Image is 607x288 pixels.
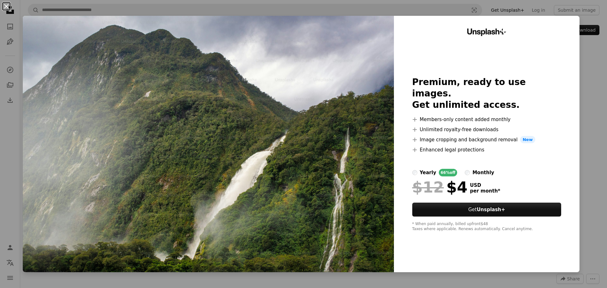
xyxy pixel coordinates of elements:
[477,207,505,212] strong: Unsplash+
[412,126,561,133] li: Unlimited royalty-free downloads
[412,136,561,144] li: Image cropping and background removal
[420,169,436,176] div: yearly
[470,182,500,188] span: USD
[412,116,561,123] li: Members-only content added monthly
[465,170,470,175] input: monthly
[520,136,535,144] span: New
[412,222,561,232] div: * When paid annually, billed upfront $48 Taxes where applicable. Renews automatically. Cancel any...
[412,170,417,175] input: yearly66%off
[412,146,561,154] li: Enhanced legal protections
[470,188,500,194] span: per month *
[412,203,561,217] button: GetUnsplash+
[472,169,494,176] div: monthly
[412,179,468,195] div: $4
[412,77,561,111] h2: Premium, ready to use images. Get unlimited access.
[412,179,444,195] span: $12
[439,169,457,176] div: 66% off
